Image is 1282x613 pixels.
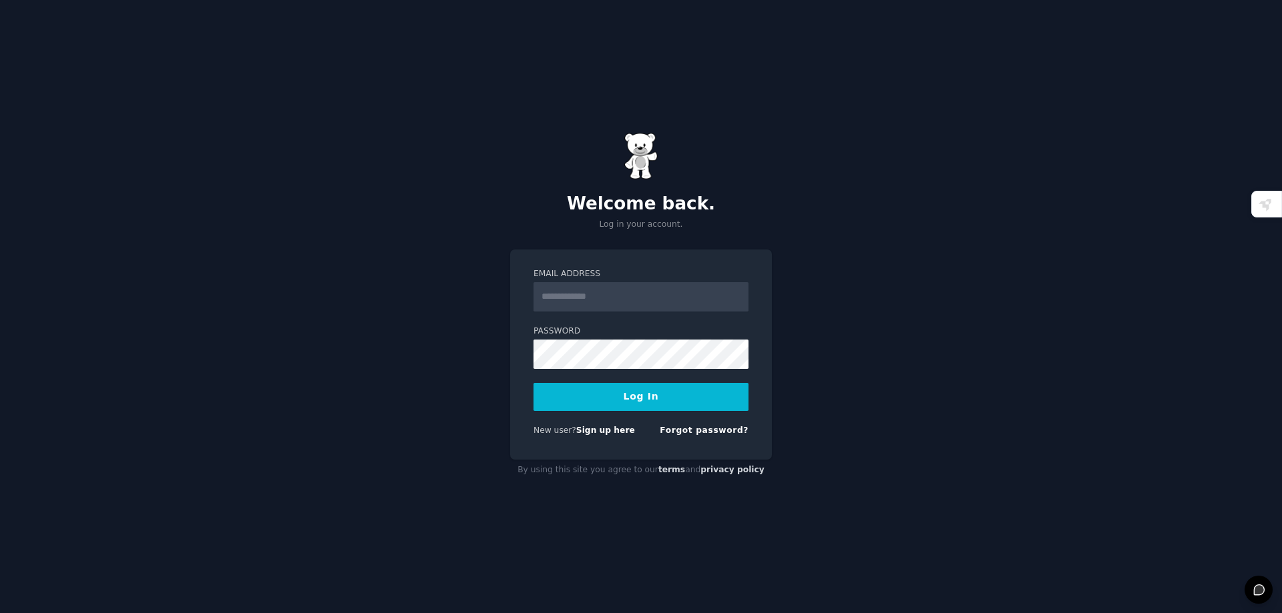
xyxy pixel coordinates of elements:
a: Forgot password? [660,426,749,435]
p: Log in your account. [510,219,772,231]
a: Sign up here [576,426,635,435]
img: Gummy Bear [624,133,658,179]
h2: Welcome back. [510,193,772,215]
a: privacy policy [700,465,765,474]
a: terms [658,465,685,474]
div: By using this site you agree to our and [510,460,772,481]
label: Password [533,326,749,338]
label: Email Address [533,268,749,280]
span: New user? [533,426,576,435]
button: Log In [533,383,749,411]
